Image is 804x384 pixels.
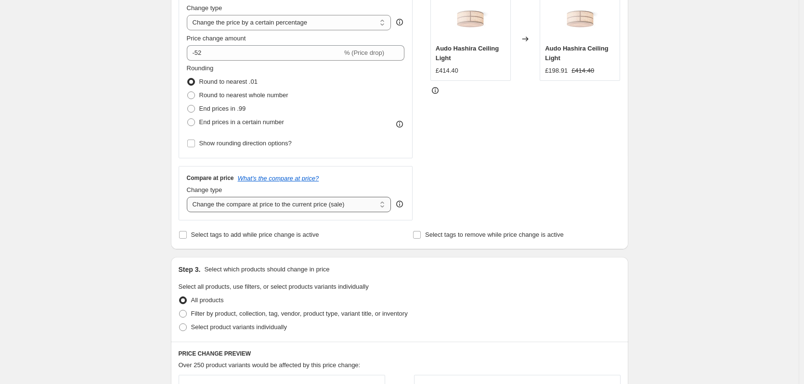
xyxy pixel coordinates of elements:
span: Show rounding direction options? [199,140,292,147]
span: Round to nearest whole number [199,91,288,99]
h6: PRICE CHANGE PREVIEW [179,350,621,358]
span: Select all products, use filters, or select products variants individually [179,283,369,290]
button: What's the compare at price? [238,175,319,182]
span: Change type [187,4,222,12]
span: Select tags to add while price change is active [191,231,319,238]
span: All products [191,296,224,304]
div: help [395,199,404,209]
span: Audo Hashira Ceiling Light [545,45,608,62]
img: 1510699_1510699U_low_ON_b344eb92-a171-425e-a24a-3d7445316046_80x.jpg [451,2,490,41]
span: Select tags to remove while price change is active [425,231,564,238]
div: help [395,17,404,27]
span: Rounding [187,64,214,72]
strike: £414.40 [571,66,594,76]
span: Over 250 product variants would be affected by this price change: [179,361,361,369]
span: Round to nearest .01 [199,78,258,85]
span: Audo Hashira Ceiling Light [436,45,499,62]
span: % (Price drop) [344,49,384,56]
span: End prices in .99 [199,105,246,112]
div: £198.91 [545,66,568,76]
span: End prices in a certain number [199,118,284,126]
div: £414.40 [436,66,458,76]
h2: Step 3. [179,265,201,274]
input: -15 [187,45,342,61]
img: 1510699_1510699U_low_ON_b344eb92-a171-425e-a24a-3d7445316046_80x.jpg [561,2,599,41]
p: Select which products should change in price [204,265,329,274]
span: Change type [187,186,222,193]
span: Price change amount [187,35,246,42]
h3: Compare at price [187,174,234,182]
span: Filter by product, collection, tag, vendor, product type, variant title, or inventory [191,310,408,317]
span: Select product variants individually [191,323,287,331]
